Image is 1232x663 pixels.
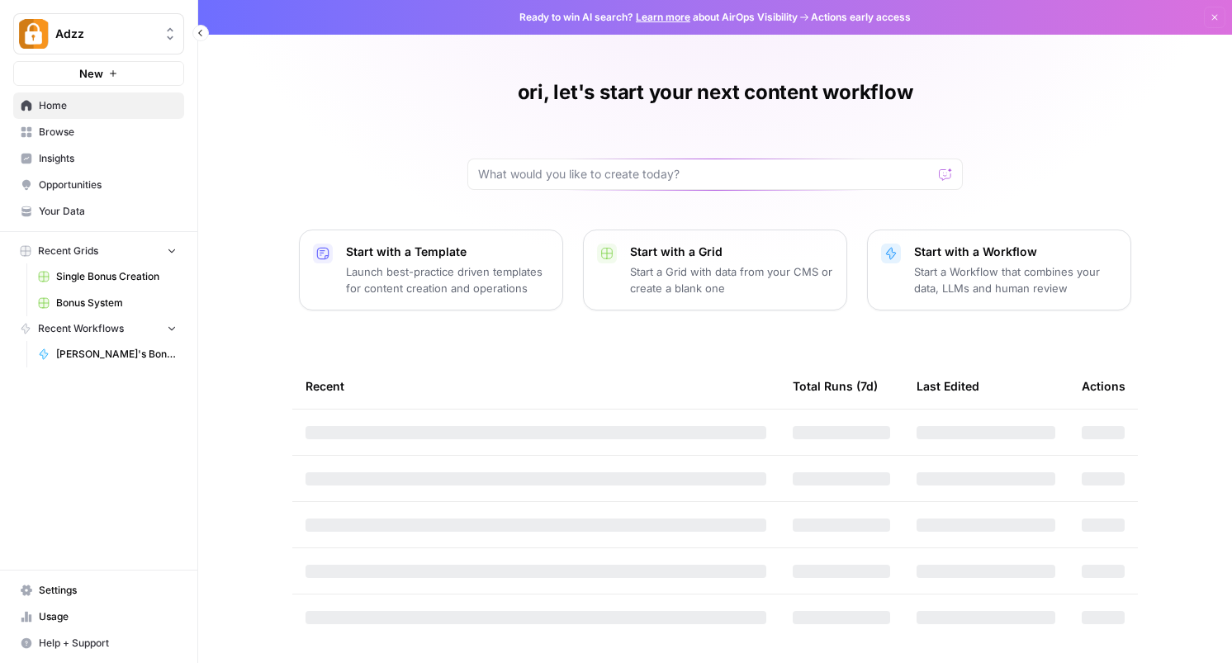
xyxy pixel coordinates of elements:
[630,244,833,260] p: Start with a Grid
[346,244,549,260] p: Start with a Template
[31,263,184,290] a: Single Bonus Creation
[914,244,1117,260] p: Start with a Workflow
[39,609,177,624] span: Usage
[13,13,184,54] button: Workspace: Adzz
[13,172,184,198] a: Opportunities
[13,316,184,341] button: Recent Workflows
[914,263,1117,296] p: Start a Workflow that combines your data, LLMs and human review
[811,10,911,25] span: Actions early access
[478,166,932,182] input: What would you like to create today?
[38,244,98,258] span: Recent Grids
[793,363,878,409] div: Total Runs (7d)
[299,230,563,310] button: Start with a TemplateLaunch best-practice driven templates for content creation and operations
[13,119,184,145] a: Browse
[39,583,177,598] span: Settings
[346,263,549,296] p: Launch best-practice driven templates for content creation and operations
[13,198,184,225] a: Your Data
[13,145,184,172] a: Insights
[39,98,177,113] span: Home
[630,263,833,296] p: Start a Grid with data from your CMS or create a blank one
[39,151,177,166] span: Insights
[39,178,177,192] span: Opportunities
[13,604,184,630] a: Usage
[519,10,798,25] span: Ready to win AI search? about AirOps Visibility
[583,230,847,310] button: Start with a GridStart a Grid with data from your CMS or create a blank one
[39,636,177,651] span: Help + Support
[31,290,184,316] a: Bonus System
[13,239,184,263] button: Recent Grids
[79,65,103,82] span: New
[636,11,690,23] a: Learn more
[31,341,184,367] a: [PERSON_NAME]'s Bonus Text Creation ARABIC
[39,204,177,219] span: Your Data
[518,79,913,106] h1: ori, let's start your next content workflow
[56,347,177,362] span: [PERSON_NAME]'s Bonus Text Creation ARABIC
[38,321,124,336] span: Recent Workflows
[56,296,177,310] span: Bonus System
[306,363,766,409] div: Recent
[917,363,979,409] div: Last Edited
[56,269,177,284] span: Single Bonus Creation
[39,125,177,140] span: Browse
[19,19,49,49] img: Adzz Logo
[867,230,1131,310] button: Start with a WorkflowStart a Workflow that combines your data, LLMs and human review
[13,630,184,656] button: Help + Support
[1082,363,1125,409] div: Actions
[13,92,184,119] a: Home
[13,577,184,604] a: Settings
[55,26,155,42] span: Adzz
[13,61,184,86] button: New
